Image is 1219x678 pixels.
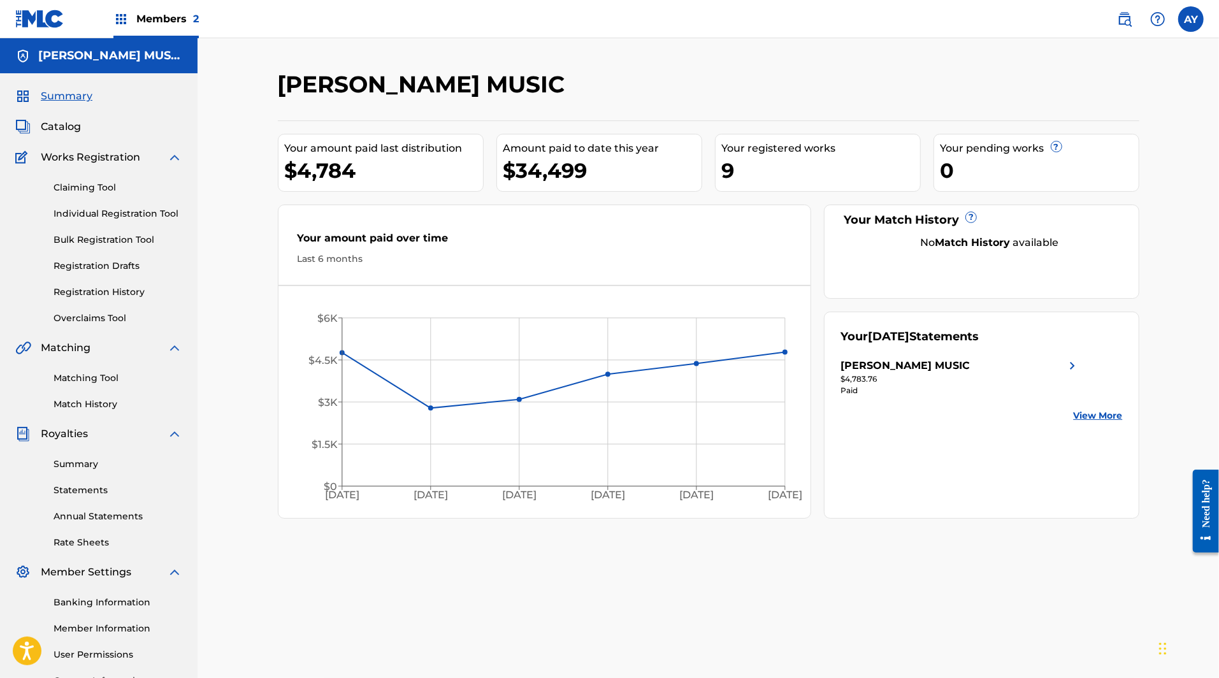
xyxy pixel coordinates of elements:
[311,438,337,451] tspan: $1.5K
[503,156,702,185] div: $34,499
[502,489,537,501] tspan: [DATE]
[193,13,199,25] span: 2
[323,480,336,493] tspan: $0
[54,398,182,411] a: Match History
[1065,358,1080,373] img: right chevron icon
[54,259,182,273] a: Registration Drafts
[38,48,182,63] h5: ADAM YARON MUSIC
[15,119,81,134] a: CatalogCatalog
[54,484,182,497] a: Statements
[856,235,1123,250] div: No available
[840,358,1080,396] a: [PERSON_NAME] MUSICright chevron icon$4,783.76Paid
[54,596,182,609] a: Banking Information
[966,212,976,222] span: ?
[679,489,714,501] tspan: [DATE]
[1117,11,1132,27] img: search
[15,119,31,134] img: Catalog
[1159,630,1167,668] div: Drag
[15,89,31,104] img: Summary
[722,156,920,185] div: 9
[1112,6,1137,32] a: Public Search
[41,340,90,356] span: Matching
[840,358,970,373] div: [PERSON_NAME] MUSIC
[840,385,1080,396] div: Paid
[298,252,792,266] div: Last 6 months
[840,373,1080,385] div: $4,783.76
[54,648,182,661] a: User Permissions
[41,565,131,580] span: Member Settings
[1178,6,1204,32] div: User Menu
[503,141,702,156] div: Amount paid to date this year
[941,141,1139,156] div: Your pending works
[54,181,182,194] a: Claiming Tool
[15,340,31,356] img: Matching
[840,212,1123,229] div: Your Match History
[285,141,483,156] div: Your amount paid last distribution
[113,11,129,27] img: Top Rightsholders
[1150,11,1165,27] img: help
[54,312,182,325] a: Overclaims Tool
[41,426,88,442] span: Royalties
[41,89,92,104] span: Summary
[15,426,31,442] img: Royalties
[167,150,182,165] img: expand
[840,328,979,345] div: Your Statements
[935,236,1010,249] strong: Match History
[1155,617,1219,678] iframe: Chat Widget
[41,150,140,165] span: Works Registration
[308,354,337,366] tspan: $4.5K
[41,119,81,134] span: Catalog
[1051,141,1062,152] span: ?
[167,340,182,356] img: expand
[167,565,182,580] img: expand
[1145,6,1171,32] div: Help
[15,10,64,28] img: MLC Logo
[317,396,337,408] tspan: $3K
[1074,409,1123,422] a: View More
[278,70,572,99] h2: [PERSON_NAME] MUSIC
[941,156,1139,185] div: 0
[15,150,32,165] img: Works Registration
[414,489,448,501] tspan: [DATE]
[591,489,625,501] tspan: [DATE]
[15,89,92,104] a: SummarySummary
[54,536,182,549] a: Rate Sheets
[317,312,337,324] tspan: $6K
[136,11,199,26] span: Members
[54,458,182,471] a: Summary
[54,285,182,299] a: Registration History
[15,565,31,580] img: Member Settings
[1183,460,1219,563] iframe: Resource Center
[722,141,920,156] div: Your registered works
[54,510,182,523] a: Annual Statements
[285,156,483,185] div: $4,784
[54,622,182,635] a: Member Information
[54,207,182,220] a: Individual Registration Tool
[298,231,792,252] div: Your amount paid over time
[768,489,802,501] tspan: [DATE]
[54,371,182,385] a: Matching Tool
[868,329,909,343] span: [DATE]
[15,48,31,64] img: Accounts
[324,489,359,501] tspan: [DATE]
[54,233,182,247] a: Bulk Registration Tool
[167,426,182,442] img: expand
